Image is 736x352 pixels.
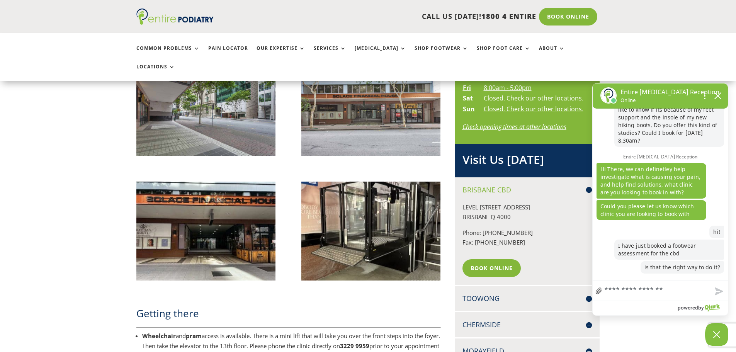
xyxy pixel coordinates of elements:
[462,202,592,228] p: LEVEL [STREET_ADDRESS] BRISBANE Q 4000
[705,323,728,346] button: Close Chatbox
[415,46,468,62] a: Shop Footwear
[462,228,592,253] p: Phone: [PHONE_NUMBER] Fax: [PHONE_NUMBER]
[463,83,471,92] strong: Fri
[600,87,617,104] img: Entire Podiatry Reception's profile picture
[136,64,175,81] a: Locations
[597,280,706,300] p: Yes [PERSON_NAME] I can see that in the diary now
[483,93,584,104] td: Closed. Check our other locations.
[463,94,473,102] strong: Sat
[257,46,305,62] a: Our Expertise
[593,109,728,280] div: chat
[186,332,202,340] strong: pram
[678,303,698,313] span: powered
[462,320,592,330] h4: Chermside
[355,46,406,62] a: [MEDICAL_DATA]
[314,46,346,62] a: Services
[481,12,536,21] span: 1800 4 ENTIRE
[483,83,584,94] td: 8:00am - 5:00pm
[462,294,592,303] h4: Toowong
[620,87,719,97] p: Entire [MEDICAL_DATA] Reception
[698,89,712,102] button: Open chat options menu
[301,63,441,156] img: Brisbane CBD Podiatrist Entire Podiatry
[593,282,605,301] a: file upload
[597,163,706,199] p: Hi There, we can definetley help investigate what is causing your pain, and help find solutions, ...
[619,152,701,162] span: Entire [MEDICAL_DATA] Reception
[463,105,475,113] strong: Sun
[614,240,724,260] p: I have just booked a footwear assessment for the cbd
[620,97,719,104] p: Online
[208,46,248,62] a: Pain Locator
[142,332,176,340] strong: Wheelchair
[462,185,592,195] h4: Brisbane CBD
[136,46,200,62] a: Common Problems
[698,303,704,313] span: by
[462,122,566,131] a: Check opening times at other locations
[136,306,441,324] h2: Getting there
[136,19,214,26] a: Entire Podiatry
[678,301,728,315] a: Powered by Olark
[301,182,441,281] img: wheelchair lift improving accessibility at entire podiatry creek street brisbane
[136,182,276,281] img: View of entrance to Entire Podiatry Creek Street Brisbane
[712,90,724,102] button: close chatbox
[539,8,597,26] a: Book Online
[592,83,728,316] div: olark chatbox
[243,12,536,22] p: CALL US [DATE]!
[614,96,724,147] p: Hi, I have [MEDICAL_DATA] and would like to know if it´s because of my feet support and the insol...
[539,46,565,62] a: About
[136,9,214,25] img: logo (1)
[709,226,724,238] p: hi!
[136,63,276,156] img: Brisbane CBD Podiatrist Entire Podiatry
[641,261,724,274] p: is that the right way to do it?
[462,259,521,277] a: Book Online
[709,283,728,301] button: Send message
[340,342,369,350] strong: 3229 9959
[597,200,706,220] p: Could you please let us know which clinic you are looking to book with
[462,151,592,172] h2: Visit Us [DATE]
[477,46,530,62] a: Shop Foot Care
[483,104,584,115] td: Closed. Check our other locations.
